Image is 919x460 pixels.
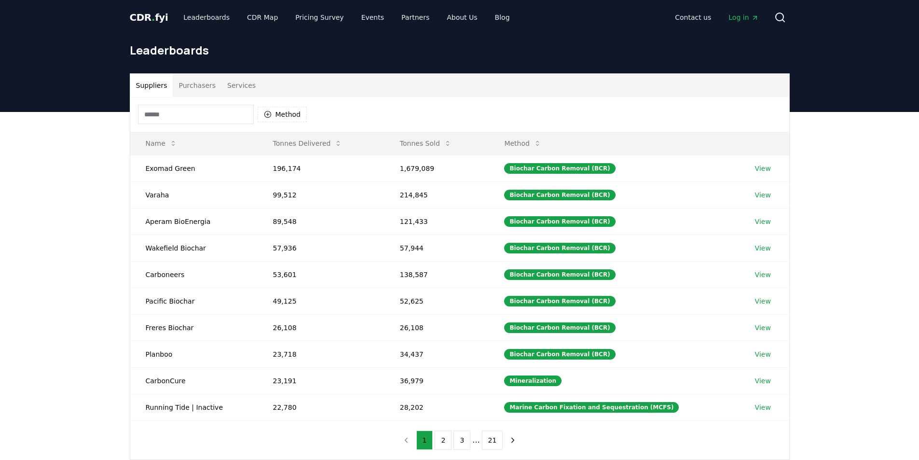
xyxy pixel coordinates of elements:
[130,341,258,367] td: Planboo
[755,270,771,279] a: View
[384,261,489,288] td: 138,587
[258,107,307,122] button: Method
[472,434,480,446] li: ...
[239,9,286,26] a: CDR Map
[130,314,258,341] td: Freres Biochar
[755,190,771,200] a: View
[130,11,168,24] a: CDR.fyi
[504,163,615,174] div: Biochar Carbon Removal (BCR)
[130,74,173,97] button: Suppliers
[755,323,771,333] a: View
[453,431,470,450] button: 3
[504,349,615,360] div: Biochar Carbon Removal (BCR)
[173,74,221,97] button: Purchasers
[384,208,489,235] td: 121,433
[130,235,258,261] td: Wakefield Biochar
[496,134,549,153] button: Method
[288,9,351,26] a: Pricing Survey
[504,243,615,253] div: Biochar Carbon Removal (BCR)
[482,431,503,450] button: 21
[394,9,437,26] a: Partners
[265,134,350,153] button: Tonnes Delivered
[384,288,489,314] td: 52,625
[258,155,384,181] td: 196,174
[384,314,489,341] td: 26,108
[504,322,615,333] div: Biochar Carbon Removal (BCR)
[384,235,489,261] td: 57,944
[384,155,489,181] td: 1,679,089
[130,42,790,58] h1: Leaderboards
[504,402,679,413] div: Marine Carbon Fixation and Sequestration (MCFS)
[755,349,771,359] a: View
[258,394,384,420] td: 22,780
[176,9,517,26] nav: Main
[667,9,719,26] a: Contact us
[504,216,615,227] div: Biochar Carbon Removal (BCR)
[439,9,485,26] a: About Us
[258,235,384,261] td: 57,936
[176,9,237,26] a: Leaderboards
[258,261,384,288] td: 53,601
[755,376,771,386] a: View
[755,243,771,253] a: View
[504,376,562,386] div: Mineralization
[221,74,261,97] button: Services
[138,134,185,153] button: Name
[130,181,258,208] td: Varaha
[721,9,766,26] a: Log in
[504,190,615,200] div: Biochar Carbon Removal (BCR)
[354,9,392,26] a: Events
[130,288,258,314] td: Pacific Biochar
[258,208,384,235] td: 89,548
[755,217,771,226] a: View
[384,367,489,394] td: 36,979
[755,403,771,412] a: View
[728,13,758,22] span: Log in
[258,314,384,341] td: 26,108
[755,296,771,306] a: View
[384,341,489,367] td: 34,437
[435,431,452,450] button: 2
[130,155,258,181] td: Exomad Green
[258,288,384,314] td: 49,125
[667,9,766,26] nav: Main
[130,208,258,235] td: Aperam BioEnergia
[130,367,258,394] td: CarbonCure
[505,431,521,450] button: next page
[258,181,384,208] td: 99,512
[130,261,258,288] td: Carboneers
[130,394,258,420] td: Running Tide | Inactive
[384,394,489,420] td: 28,202
[151,12,155,23] span: .
[416,431,433,450] button: 1
[258,341,384,367] td: 23,718
[384,181,489,208] td: 214,845
[258,367,384,394] td: 23,191
[130,12,168,23] span: CDR fyi
[755,164,771,173] a: View
[392,134,459,153] button: Tonnes Sold
[504,296,615,307] div: Biochar Carbon Removal (BCR)
[504,269,615,280] div: Biochar Carbon Removal (BCR)
[487,9,518,26] a: Blog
